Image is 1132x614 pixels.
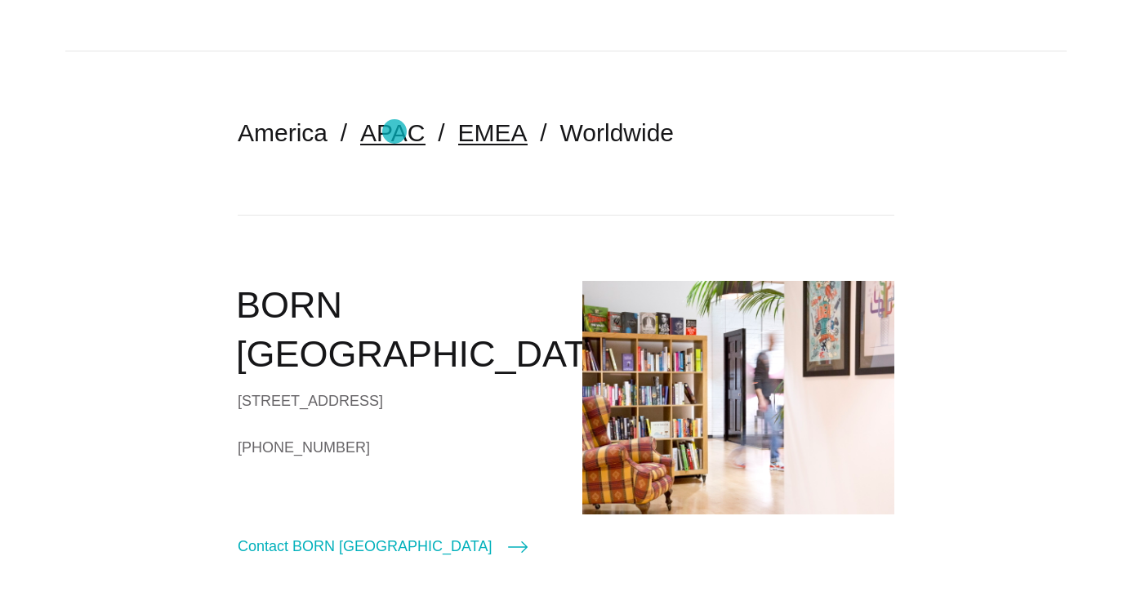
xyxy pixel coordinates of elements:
[458,119,528,146] a: EMEA
[238,435,550,460] a: [PHONE_NUMBER]
[560,119,675,146] a: Worldwide
[238,389,550,413] div: [STREET_ADDRESS]
[238,119,328,146] a: America
[236,281,550,380] h2: BORN [GEOGRAPHIC_DATA]
[360,119,425,146] a: APAC
[238,535,528,558] a: Contact BORN [GEOGRAPHIC_DATA]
